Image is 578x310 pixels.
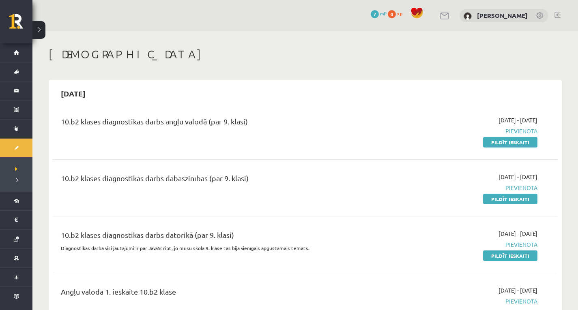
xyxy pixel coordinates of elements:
div: 10.b2 klases diagnostikas darbs datorikā (par 9. klasi) [61,229,374,244]
span: [DATE] - [DATE] [498,116,537,124]
a: [PERSON_NAME] [477,11,528,19]
a: Rīgas 1. Tālmācības vidusskola [9,14,32,34]
span: [DATE] - [DATE] [498,173,537,181]
span: Pievienota [387,127,537,135]
span: Pievienota [387,184,537,192]
span: Pievienota [387,297,537,306]
span: xp [397,10,402,17]
a: Pildīt ieskaiti [483,194,537,204]
span: 7 [371,10,379,18]
div: Angļu valoda 1. ieskaite 10.b2 klase [61,286,374,301]
div: 10.b2 klases diagnostikas darbs dabaszinībās (par 9. klasi) [61,173,374,188]
span: mP [380,10,387,17]
h2: [DATE] [53,84,94,103]
a: 7 mP [371,10,387,17]
div: 10.b2 klases diagnostikas darbs angļu valodā (par 9. klasi) [61,116,374,131]
span: Pievienota [387,240,537,249]
span: 0 [388,10,396,18]
img: Loreta Veigule [464,12,472,20]
a: Pildīt ieskaiti [483,250,537,261]
span: [DATE] - [DATE] [498,286,537,295]
span: [DATE] - [DATE] [498,229,537,238]
p: Diagnostikas darbā visi jautājumi ir par JavaScript, jo mūsu skolā 9. klasē tas bija vienīgais ap... [61,244,374,252]
a: 0 xp [388,10,406,17]
a: Pildīt ieskaiti [483,137,537,148]
h1: [DEMOGRAPHIC_DATA] [49,47,562,61]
